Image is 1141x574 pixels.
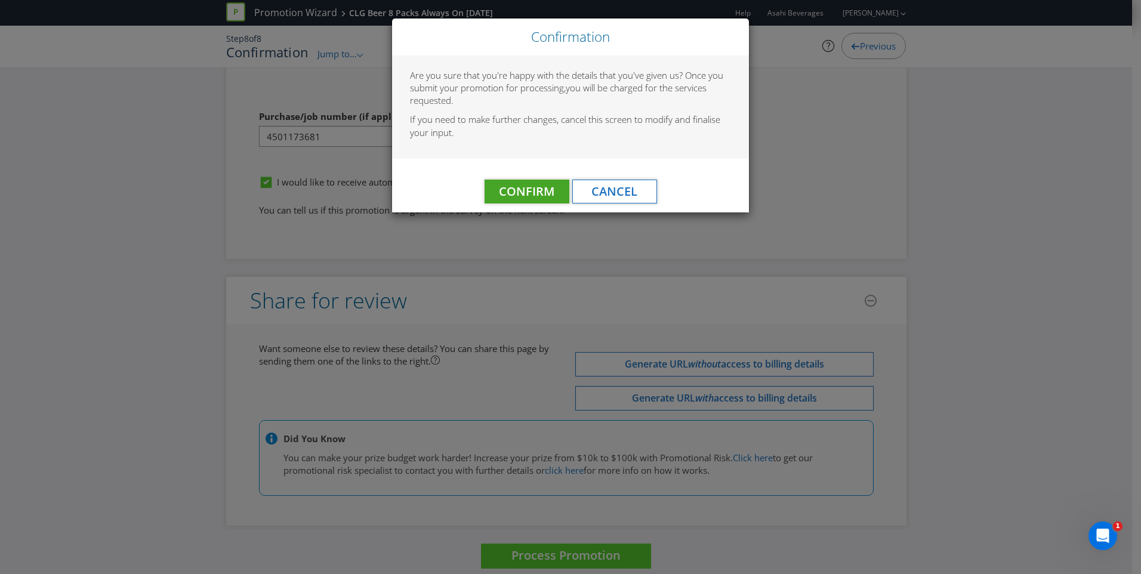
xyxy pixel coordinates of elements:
[1113,521,1123,531] span: 1
[410,82,707,106] span: you will be charged for the services requested
[531,27,610,46] span: Confirmation
[591,183,637,199] span: Cancel
[392,18,749,55] div: Close
[410,113,731,139] p: If you need to make further changes, cancel this screen to modify and finalise your input.
[572,180,657,203] button: Cancel
[1088,521,1117,550] iframe: Intercom live chat
[485,180,569,203] button: Confirm
[451,94,454,106] span: .
[410,69,723,94] span: Are you sure that you're happy with the details that you've given us? Once you submit your promot...
[499,183,554,199] span: Confirm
